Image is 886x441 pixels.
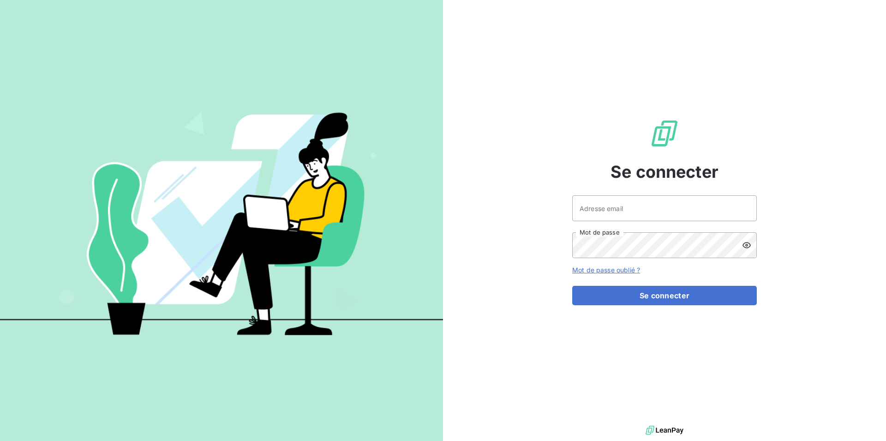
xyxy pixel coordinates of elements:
[611,159,718,184] span: Se connecter
[650,119,679,148] img: Logo LeanPay
[572,195,757,221] input: placeholder
[646,423,683,437] img: logo
[572,266,640,274] a: Mot de passe oublié ?
[572,286,757,305] button: Se connecter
